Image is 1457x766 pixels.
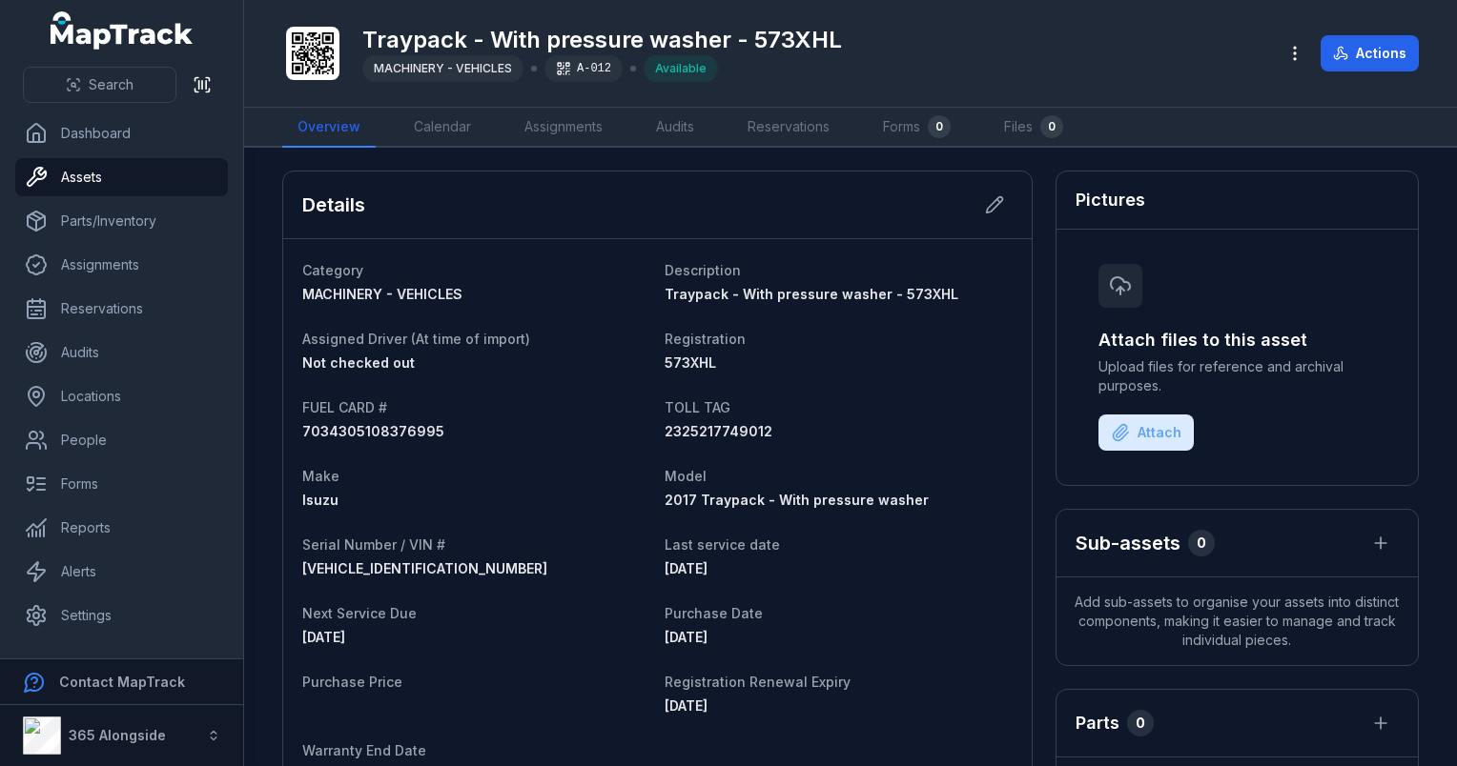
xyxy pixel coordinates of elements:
[302,674,402,690] span: Purchase Price
[1076,710,1119,736] h3: Parts
[302,536,445,553] span: Serial Number / VIN #
[15,596,228,635] a: Settings
[302,629,345,645] time: 01/09/2026, 10:00:00 am
[1098,357,1376,395] span: Upload files for reference and archival purposes.
[302,262,363,278] span: Category
[1040,115,1063,138] div: 0
[665,286,958,302] span: Traypack - With pressure washer - 573XHL
[509,108,618,148] a: Assignments
[665,492,929,508] span: 2017 Traypack - With pressure washer
[665,629,708,645] time: 08/01/2018, 10:00:00 am
[1321,35,1419,71] button: Actions
[23,67,176,103] button: Search
[302,629,345,645] span: [DATE]
[665,262,741,278] span: Description
[302,605,417,621] span: Next Service Due
[665,674,851,690] span: Registration Renewal Expiry
[15,290,228,328] a: Reservations
[302,399,387,415] span: FUEL CARD #
[69,727,166,743] strong: 365 Alongside
[15,421,228,459] a: People
[665,536,780,553] span: Last service date
[282,108,376,148] a: Overview
[665,468,707,484] span: Model
[1127,710,1154,736] div: 0
[665,605,763,621] span: Purchase Date
[665,697,708,714] span: [DATE]
[665,560,708,576] span: [DATE]
[1076,530,1180,556] h2: Sub-assets
[302,492,339,508] span: Isuzu
[302,742,426,758] span: Warranty End Date
[89,75,133,94] span: Search
[59,674,185,690] strong: Contact MapTrack
[374,61,512,75] span: MACHINERY - VEHICLES
[51,11,194,50] a: MapTrack
[1057,577,1418,665] span: Add sub-assets to organise your assets into distinct components, making it easier to manage and t...
[644,55,718,82] div: Available
[868,108,966,148] a: Forms0
[665,354,716,371] span: 573XHL
[1098,327,1376,353] h3: Attach files to this asset
[15,202,228,240] a: Parts/Inventory
[665,399,730,415] span: TOLL TAG
[302,331,530,347] span: Assigned Driver (At time of import)
[399,108,486,148] a: Calendar
[665,697,708,714] time: 28/05/2026, 10:00:00 am
[989,108,1078,148] a: Files0
[15,465,228,503] a: Forms
[302,286,462,302] span: MACHINERY - VEHICLES
[15,158,228,196] a: Assets
[15,114,228,152] a: Dashboard
[665,560,708,576] time: 18/07/2025, 12:00:00 am
[665,423,772,439] span: 2325217749012
[641,108,709,148] a: Audits
[15,246,228,284] a: Assignments
[1076,187,1145,213] h3: Pictures
[302,560,547,576] span: [VEHICLE_IDENTIFICATION_NUMBER]
[1188,530,1215,556] div: 0
[1098,414,1194,451] button: Attach
[15,509,228,547] a: Reports
[362,25,842,55] h1: Traypack - With pressure washer - 573XHL
[928,115,951,138] div: 0
[15,377,228,415] a: Locations
[15,553,228,591] a: Alerts
[15,333,228,372] a: Audits
[544,55,623,82] div: A-012
[665,331,746,347] span: Registration
[732,108,845,148] a: Reservations
[665,629,708,645] span: [DATE]
[302,468,339,484] span: Make
[302,354,415,371] span: Not checked out
[302,191,365,218] h2: Details
[302,423,444,439] span: 7034305108376995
